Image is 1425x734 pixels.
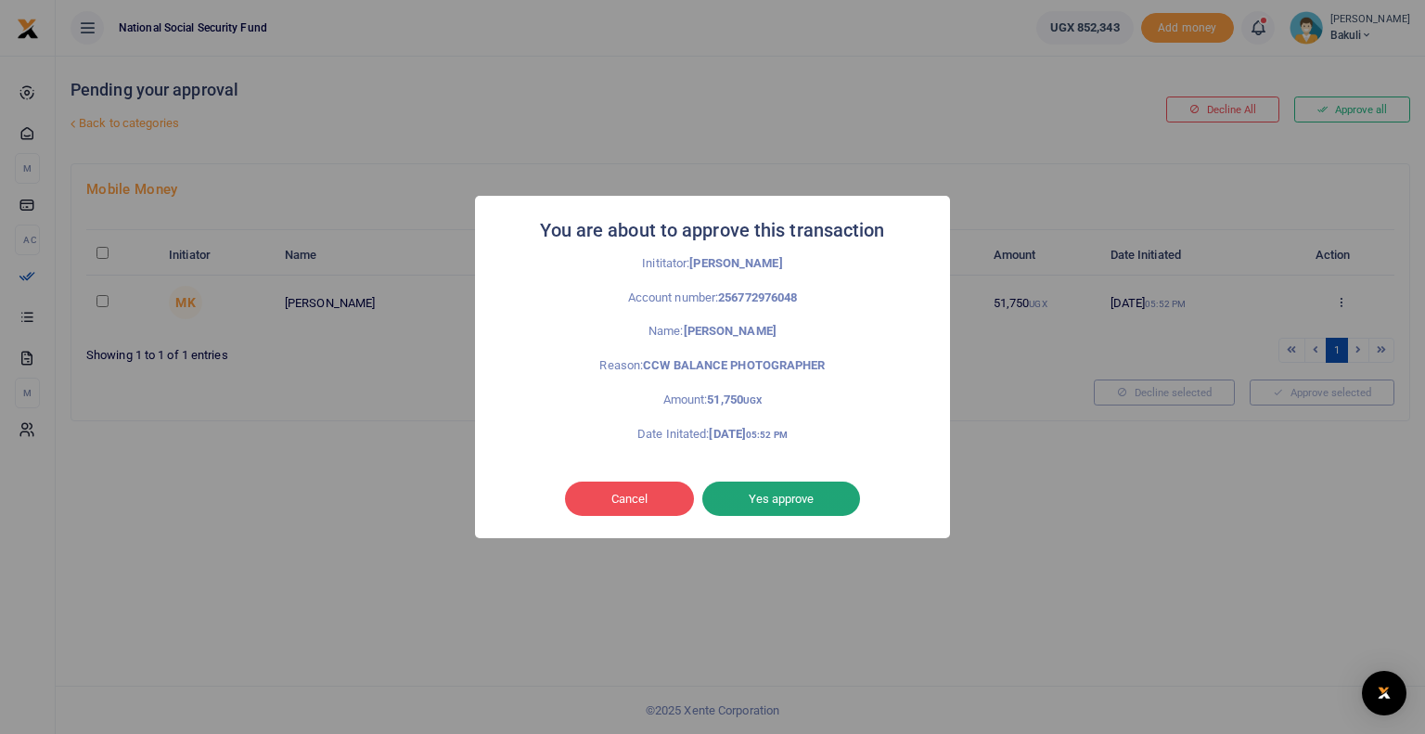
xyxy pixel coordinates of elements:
[746,430,788,440] small: 05:52 PM
[718,290,797,304] strong: 256772976048
[516,391,909,410] p: Amount:
[516,322,909,341] p: Name:
[540,214,884,247] h2: You are about to approve this transaction
[709,427,787,441] strong: [DATE]
[516,356,909,376] p: Reason:
[643,358,825,372] strong: CCW BALANCE PHOTOGRAPHER
[689,256,782,270] strong: [PERSON_NAME]
[743,395,762,406] small: UGX
[516,254,909,274] p: Inititator:
[702,482,860,517] button: Yes approve
[707,393,762,406] strong: 51,750
[684,324,777,338] strong: [PERSON_NAME]
[565,482,694,517] button: Cancel
[516,289,909,308] p: Account number:
[1362,671,1406,715] div: Open Intercom Messenger
[516,425,909,444] p: Date Initated:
